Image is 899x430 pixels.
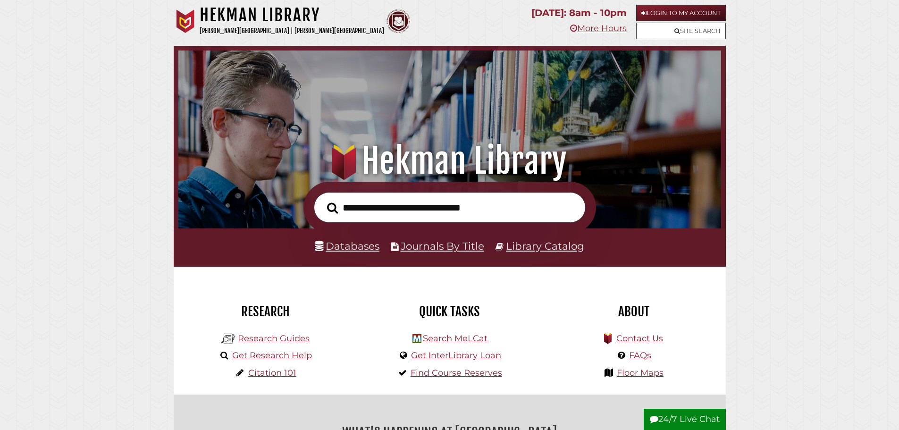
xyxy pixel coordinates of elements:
i: Search [327,202,338,214]
a: Journals By Title [401,240,484,252]
a: Get InterLibrary Loan [411,350,501,361]
p: [DATE]: 8am - 10pm [531,5,627,21]
p: [PERSON_NAME][GEOGRAPHIC_DATA] | [PERSON_NAME][GEOGRAPHIC_DATA] [200,25,384,36]
a: Site Search [636,23,726,39]
h2: About [549,304,719,320]
a: Get Research Help [232,350,312,361]
h1: Hekman Library [200,5,384,25]
a: Research Guides [238,333,310,344]
a: Contact Us [616,333,663,344]
img: Calvin University [174,9,197,33]
a: Databases [315,240,379,252]
a: Find Course Reserves [411,368,502,378]
img: Calvin Theological Seminary [386,9,410,33]
a: Citation 101 [248,368,296,378]
h2: Research [181,304,351,320]
a: Floor Maps [617,368,664,378]
a: More Hours [570,23,627,34]
a: FAQs [629,350,651,361]
img: Hekman Library Logo [412,334,421,343]
button: Search [322,200,343,217]
a: Search MeLCat [423,333,487,344]
a: Login to My Account [636,5,726,21]
h1: Hekman Library [192,140,707,182]
a: Library Catalog [506,240,584,252]
h2: Quick Tasks [365,304,535,320]
img: Hekman Library Logo [221,332,235,346]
